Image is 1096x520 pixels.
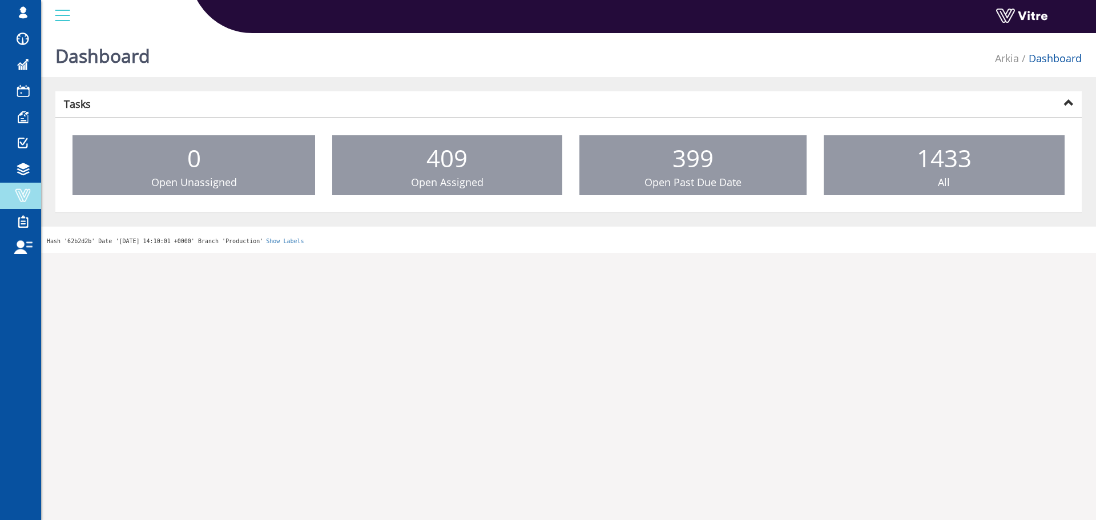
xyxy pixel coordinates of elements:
span: Open Past Due Date [644,175,742,189]
a: 399 Open Past Due Date [579,135,807,196]
a: 409 Open Assigned [332,135,562,196]
a: 0 Open Unassigned [72,135,315,196]
span: All [938,175,950,189]
li: Dashboard [1019,51,1082,66]
a: Arkia [995,51,1019,65]
span: 399 [672,142,714,174]
span: Hash '62b2d2b' Date '[DATE] 14:10:01 +0000' Branch 'Production' [47,238,263,244]
h1: Dashboard [55,29,150,77]
span: Open Unassigned [151,175,237,189]
span: 1433 [917,142,972,174]
strong: Tasks [64,97,91,111]
a: Show Labels [266,238,304,244]
span: Open Assigned [411,175,483,189]
a: 1433 All [824,135,1065,196]
span: 0 [187,142,201,174]
span: 409 [426,142,468,174]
